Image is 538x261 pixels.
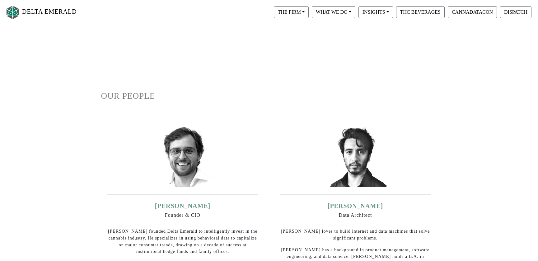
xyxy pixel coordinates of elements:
[498,9,533,14] a: DISPATCH
[152,125,214,187] img: ian
[446,9,498,14] a: CANNADATACON
[107,212,258,218] h6: Founder & CIO
[324,125,386,187] img: david
[396,6,445,18] button: THC BEVERAGES
[500,6,531,18] button: DISPATCH
[280,228,431,241] p: [PERSON_NAME] loves to build internet and data machines that solve significant problems.
[448,6,497,18] button: CANNADATACON
[155,202,211,209] a: [PERSON_NAME]
[280,212,431,218] h6: Data Architect
[5,2,77,22] a: DELTA EMERALD
[312,6,355,18] button: WHAT WE DO
[107,228,258,255] p: [PERSON_NAME] founded Delta Emerald to intelligently invest in the cannabis industry. He speciali...
[5,4,21,21] img: Logo
[358,6,393,18] button: INSIGHTS
[101,91,437,101] h1: OUR PEOPLE
[395,9,446,14] a: THC BEVERAGES
[274,6,309,18] button: THE FIRM
[328,202,383,209] a: [PERSON_NAME]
